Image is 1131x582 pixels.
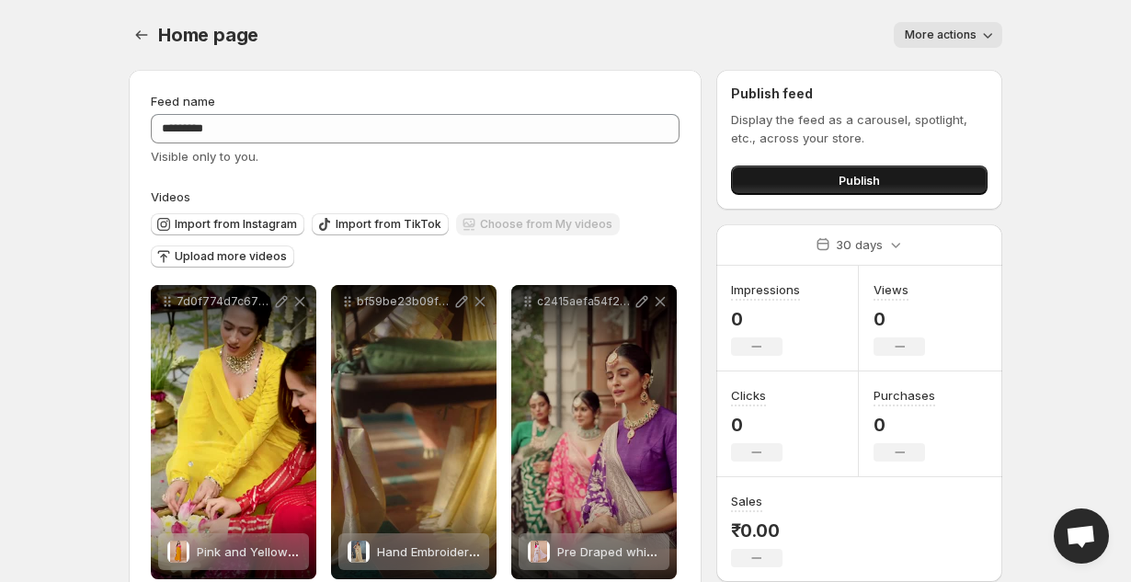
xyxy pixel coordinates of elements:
h3: Impressions [731,280,800,299]
h3: Sales [731,492,762,510]
span: Import from Instagram [175,217,297,232]
button: Upload more videos [151,245,294,268]
p: Display the feed as a carousel, spotlight, etc., across your store. [731,110,988,147]
button: Settings [129,22,154,48]
button: Import from TikTok [312,213,449,235]
p: 0 [731,414,783,436]
p: 0 [874,414,935,436]
span: Videos [151,189,190,204]
span: Upload more videos [175,249,287,264]
p: c2415aefa54f2fd5219e949a774fa016 [537,294,633,309]
p: 7d0f774d7c67f17fbcfb735ff1c5544e [177,294,272,309]
p: ₹0.00 [731,519,783,542]
button: Import from Instagram [151,213,304,235]
a: Open chat [1054,508,1109,564]
button: More actions [894,22,1002,48]
span: Publish [839,171,880,189]
div: c2415aefa54f2fd5219e949a774fa016Pre Draped white and Pink Saree - Pure GeorgettePre Draped white ... [511,285,677,579]
button: Publish [731,165,988,195]
span: Pre Draped white and Pink Saree - Pure [PERSON_NAME] [557,544,885,559]
span: Hand Embroidered beige Saree [377,544,557,559]
span: More actions [905,28,977,42]
p: 30 days [836,235,883,254]
span: Visible only to you. [151,149,258,164]
h3: Views [874,280,908,299]
div: 7d0f774d7c67f17fbcfb735ff1c5544ePink and Yellow One-Piece GownPink and Yellow One-Piece Gown [151,285,316,579]
p: bf59be23b09f88df30d72a470ae0a20e_t4 [357,294,452,309]
p: 0 [874,308,925,330]
h2: Publish feed [731,85,988,103]
h3: Clicks [731,386,766,405]
h3: Purchases [874,386,935,405]
div: bf59be23b09f88df30d72a470ae0a20e_t4Hand Embroidered beige SareeHand Embroidered beige Saree [331,285,497,579]
span: Home page [158,24,258,46]
span: Feed name [151,94,215,108]
span: Pink and Yellow One-Piece Gown [197,544,391,559]
span: Import from TikTok [336,217,441,232]
p: 0 [731,308,800,330]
